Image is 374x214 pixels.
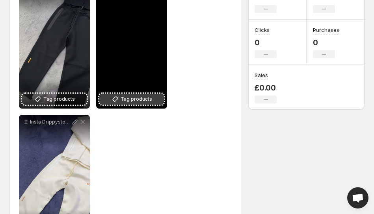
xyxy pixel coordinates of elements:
p: 0 [313,38,339,47]
div: Open chat [347,187,368,208]
h3: Purchases [313,26,339,34]
button: Tag products [22,94,87,105]
h3: Sales [255,71,268,79]
span: Tag products [121,95,152,103]
span: Tag products [43,95,75,103]
h3: Clicks [255,26,270,34]
p: 0 [255,38,277,47]
p: £0.00 [255,83,277,92]
p: Insta Drippystorede nikenocta nike nocta yellow [30,119,71,125]
button: Tag products [99,94,164,105]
